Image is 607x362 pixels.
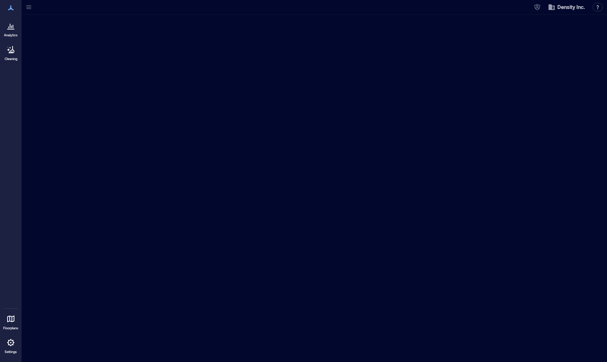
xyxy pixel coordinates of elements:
[546,1,587,13] button: Density Inc.
[2,334,19,356] a: Settings
[2,17,20,40] a: Analytics
[2,41,20,63] a: Cleaning
[5,350,17,354] p: Settings
[5,57,17,61] p: Cleaning
[3,326,18,330] p: Floorplans
[4,33,18,37] p: Analytics
[1,310,20,333] a: Floorplans
[557,4,585,11] span: Density Inc.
